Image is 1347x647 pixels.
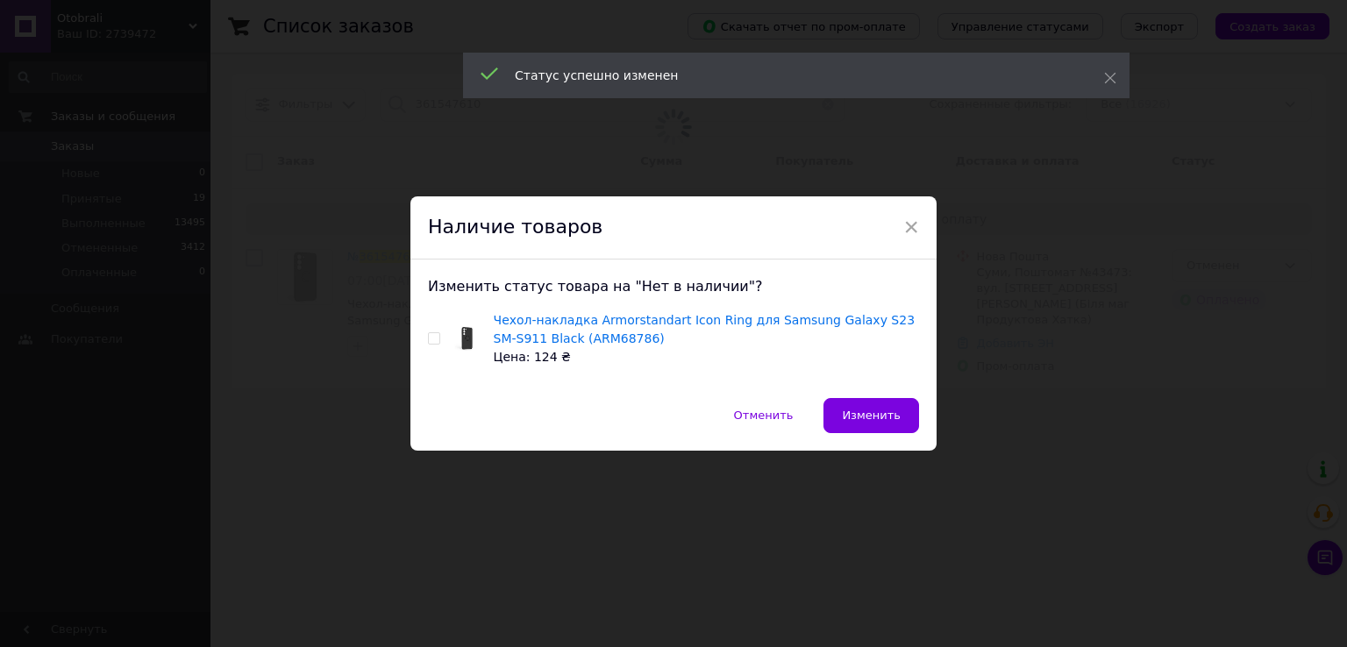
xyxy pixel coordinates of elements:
[903,212,919,242] span: ×
[494,348,919,366] div: Цена: 124 ₴
[410,196,937,260] div: Наличие товаров
[842,409,901,422] span: Изменить
[716,398,812,433] button: Отменить
[428,277,919,296] div: Изменить статус товара на "Нет в наличии"?
[494,313,916,345] a: Чехол-накладка Armorstandart Icon Ring для Samsung Galaxy S23 SM-S911 Black (ARM68786)
[823,398,919,433] button: Изменить
[515,67,1060,84] div: Статус успешно изменен
[734,409,794,422] span: Отменить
